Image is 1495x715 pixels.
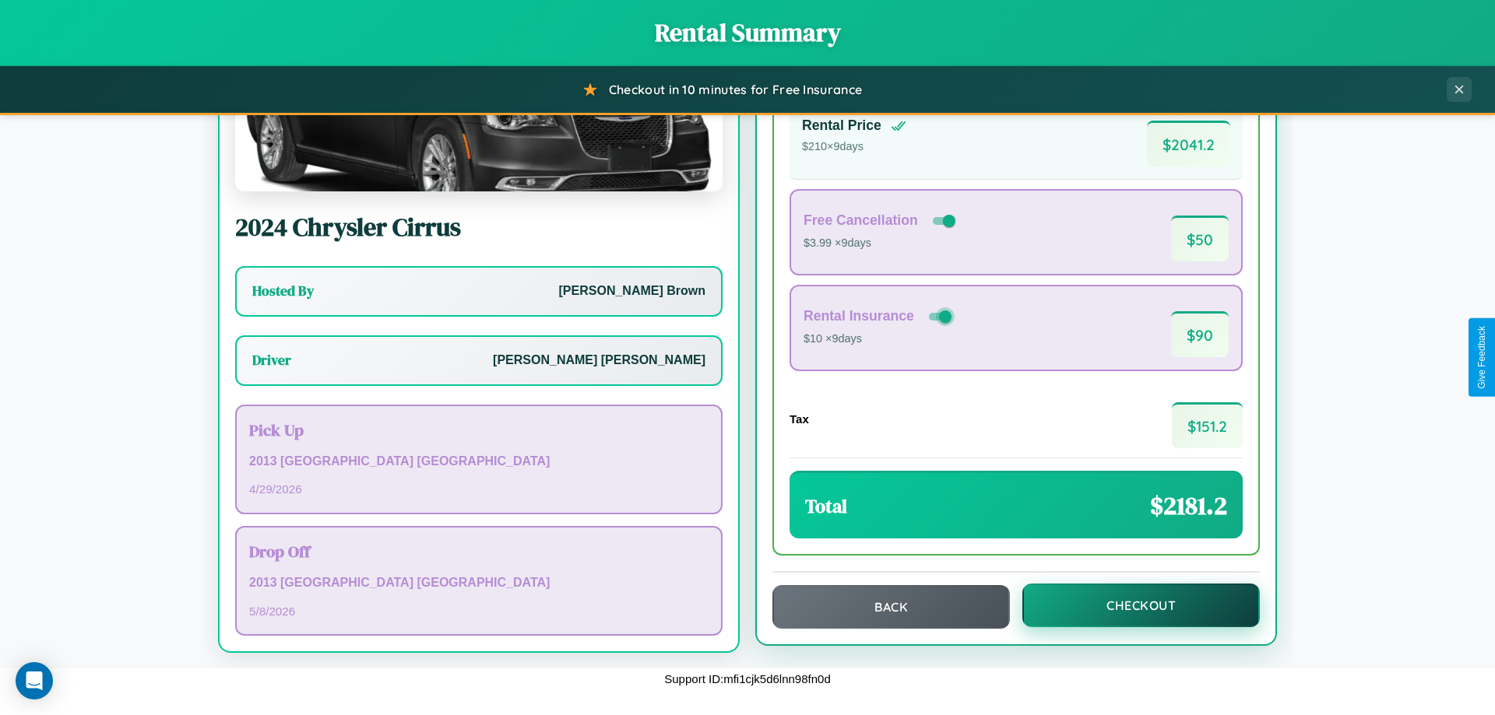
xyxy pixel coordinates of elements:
button: Checkout [1022,584,1260,627]
span: $ 2181.2 [1150,489,1227,523]
span: $ 90 [1171,311,1229,357]
p: [PERSON_NAME] [PERSON_NAME] [493,349,705,372]
span: $ 50 [1171,216,1229,261]
p: Support ID: mfi1cjk5d6lnn98fn0d [664,668,830,689]
span: $ 2041.2 [1147,121,1230,166]
p: 5 / 8 / 2026 [249,601,709,622]
button: Back [772,585,1010,629]
h4: Rental Price [802,117,881,134]
p: 2013 [GEOGRAPHIC_DATA] [GEOGRAPHIC_DATA] [249,450,709,473]
p: $3.99 × 9 days [804,233,959,254]
span: $ 151.2 [1172,402,1243,448]
div: Give Feedback [1476,326,1487,389]
h4: Rental Insurance [804,308,914,324]
p: $10 × 9 days [804,329,955,349]
h4: Free Cancellation [804,212,918,229]
p: 2013 [GEOGRAPHIC_DATA] [GEOGRAPHIC_DATA] [249,572,709,594]
h3: Hosted By [252,282,314,300]
span: Checkout in 10 minutes for Free Insurance [609,82,862,97]
p: $ 210 × 9 days [802,137,906,157]
p: [PERSON_NAME] Brown [559,280,705,303]
div: Open Intercom Messenger [16,662,53,699]
h1: Rental Summary [16,16,1479,50]
h4: Tax [790,412,809,426]
h3: Drop Off [249,540,709,563]
h3: Driver [252,351,291,370]
h3: Total [805,493,847,519]
p: 4 / 29 / 2026 [249,478,709,499]
h3: Pick Up [249,419,709,441]
h2: 2024 Chrysler Cirrus [235,210,723,244]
